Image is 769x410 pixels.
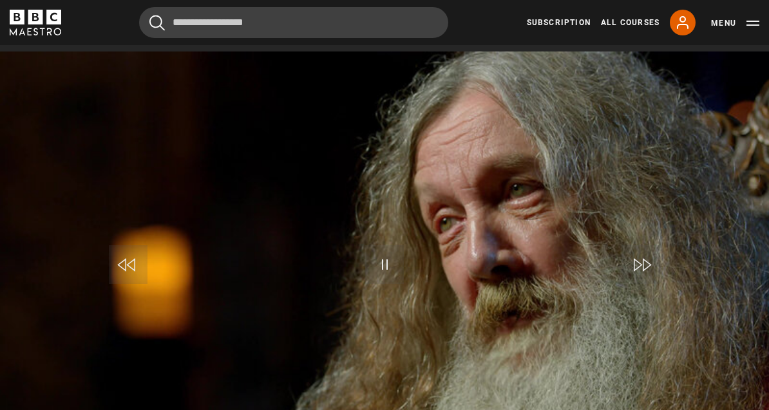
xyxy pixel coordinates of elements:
button: Toggle navigation [711,17,759,30]
button: Submit the search query [149,15,165,31]
input: Search [139,7,448,38]
svg: BBC Maestro [10,10,61,35]
a: Subscription [527,17,591,28]
a: All Courses [601,17,660,28]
